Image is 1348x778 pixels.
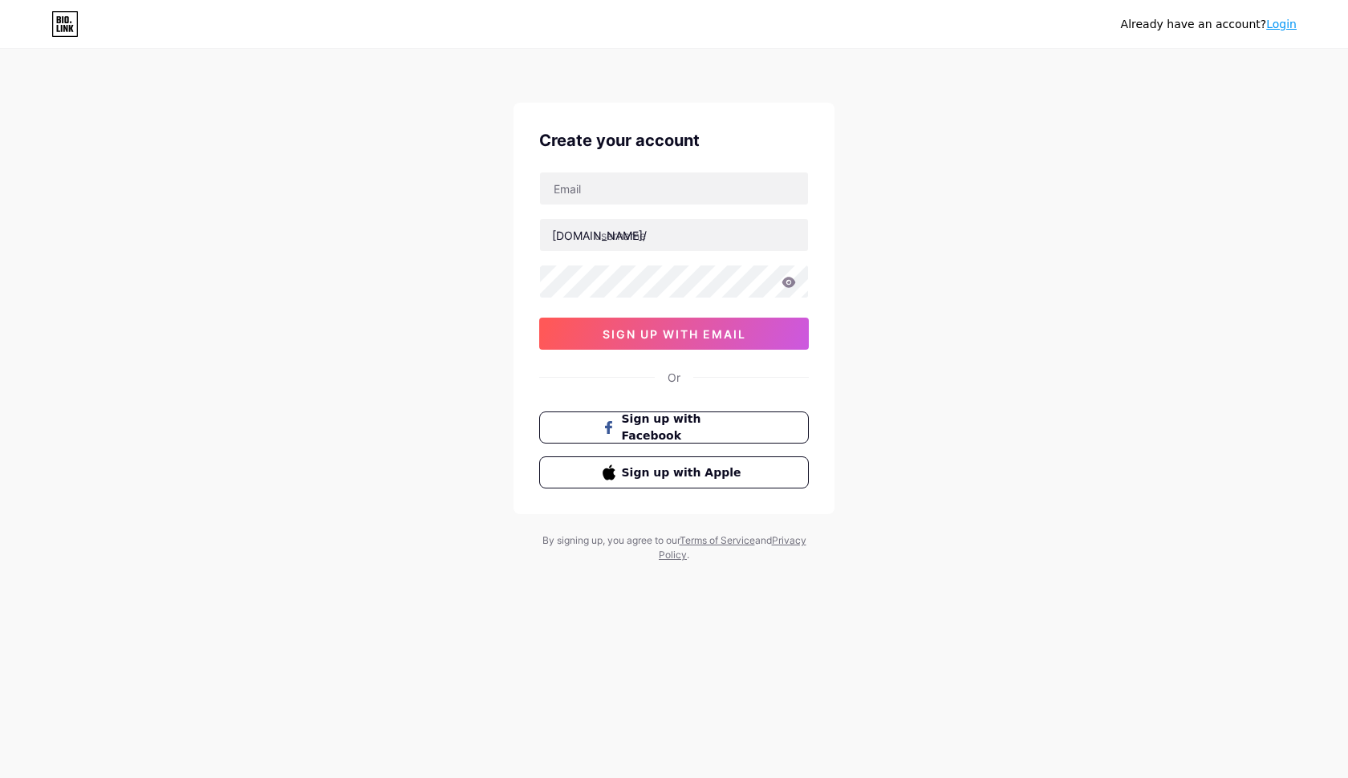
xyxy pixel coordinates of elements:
span: Sign up with Apple [622,464,746,481]
button: Sign up with Facebook [539,411,809,444]
span: sign up with email [603,327,746,341]
div: Already have an account? [1121,16,1297,33]
a: Terms of Service [680,534,755,546]
a: Login [1266,18,1297,30]
input: Email [540,172,808,205]
div: Or [668,369,680,386]
button: sign up with email [539,318,809,350]
button: Sign up with Apple [539,456,809,488]
div: Create your account [539,128,809,152]
span: Sign up with Facebook [622,411,746,444]
div: By signing up, you agree to our and . [538,533,810,562]
input: username [540,219,808,251]
div: [DOMAIN_NAME]/ [552,227,647,244]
